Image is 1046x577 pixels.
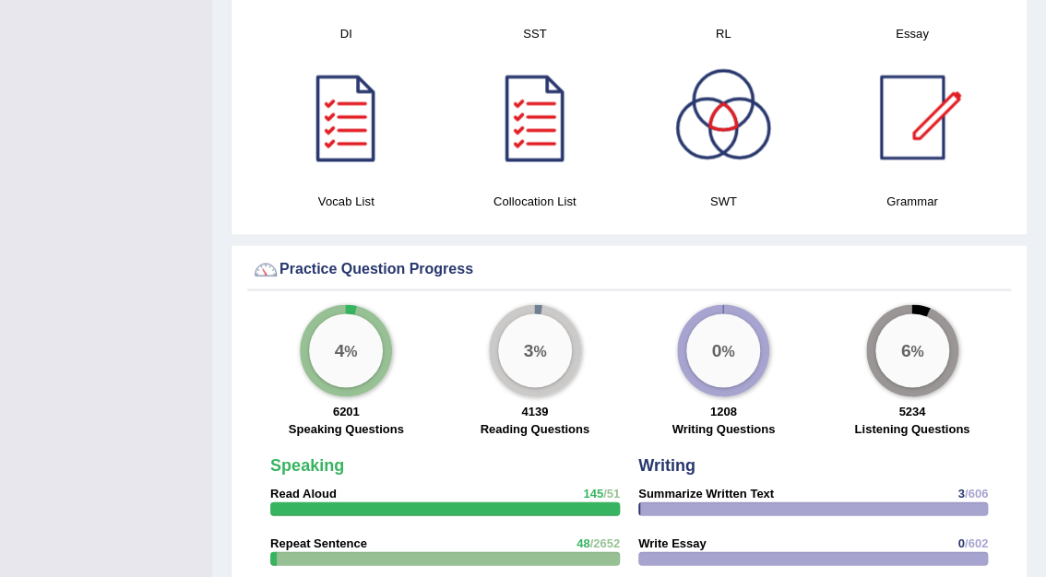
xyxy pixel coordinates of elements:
[270,536,367,549] strong: Repeat Sentence
[712,340,722,360] big: 0
[270,486,337,500] strong: Read Aloud
[333,404,360,418] strong: 6201
[589,536,620,549] span: /2652
[498,313,572,387] div: %
[289,419,404,437] label: Speaking Questions
[252,255,1006,283] div: Practice Question Progress
[309,313,383,387] div: %
[576,536,589,549] span: 48
[261,24,432,43] h4: DI
[450,24,621,43] h4: SST
[638,455,695,474] strong: Writing
[523,340,533,360] big: 3
[827,24,998,43] h4: Essay
[710,404,737,418] strong: 1208
[854,419,969,437] label: Listening Questions
[957,536,964,549] span: 0
[638,24,809,43] h4: RL
[638,191,809,210] h4: SWT
[672,419,775,437] label: Writing Questions
[270,455,344,474] strong: Speaking
[603,486,620,500] span: /51
[481,419,589,437] label: Reading Questions
[965,486,988,500] span: /606
[638,536,706,549] strong: Write Essay
[583,486,603,500] span: 145
[965,536,988,549] span: /602
[827,191,998,210] h4: Grammar
[957,486,964,500] span: 3
[335,340,345,360] big: 4
[686,313,760,387] div: %
[900,340,910,360] big: 6
[875,313,949,387] div: %
[261,191,432,210] h4: Vocab List
[638,486,774,500] strong: Summarize Written Text
[521,404,548,418] strong: 4139
[898,404,925,418] strong: 5234
[450,191,621,210] h4: Collocation List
